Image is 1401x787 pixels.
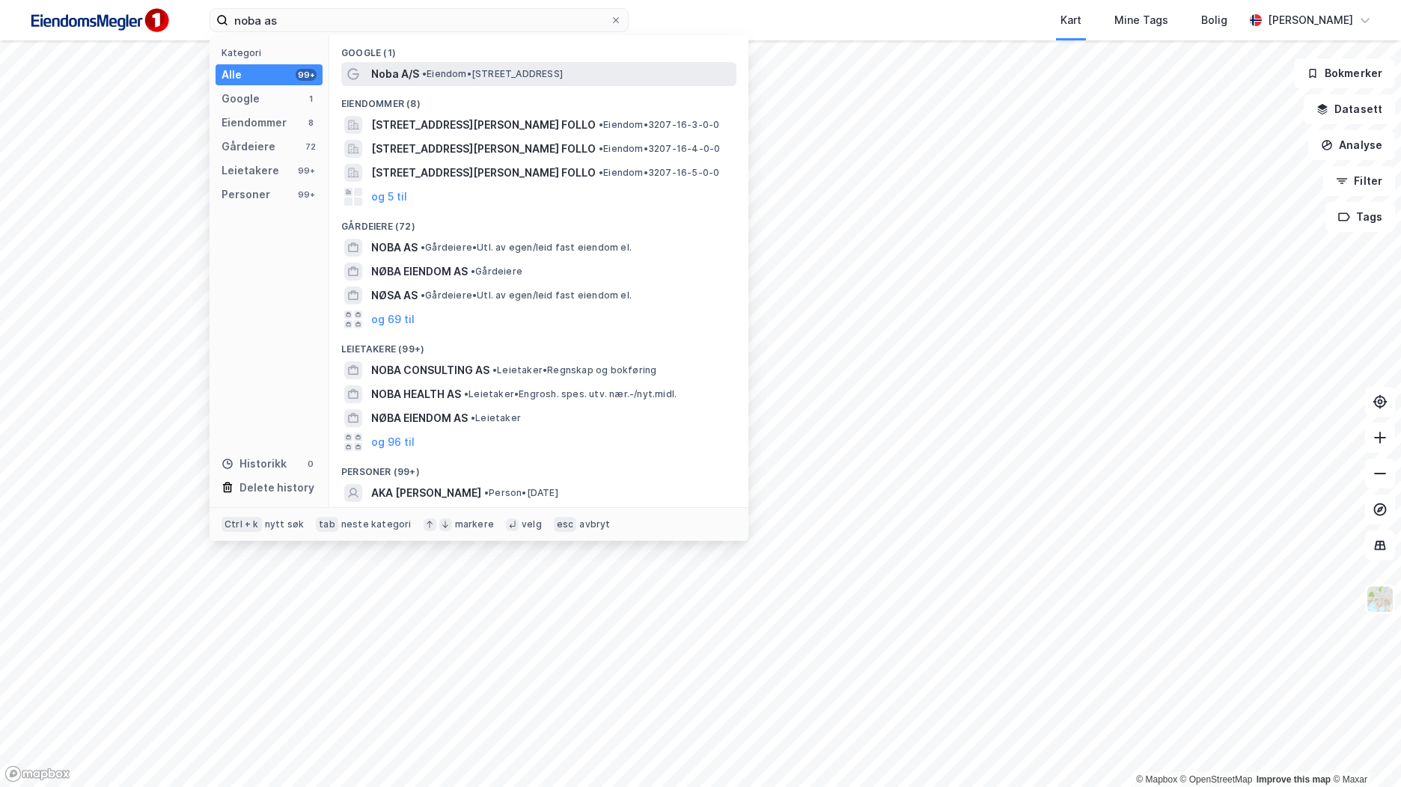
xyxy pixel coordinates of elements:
[484,487,489,498] span: •
[421,242,425,253] span: •
[222,455,287,473] div: Historikk
[296,189,317,200] div: 99+
[1201,11,1227,29] div: Bolig
[222,162,279,180] div: Leietakere
[305,117,317,129] div: 8
[4,765,70,783] a: Mapbox homepage
[599,119,719,131] span: Eiendom • 3207-16-3-0-0
[296,165,317,177] div: 99+
[316,517,338,532] div: tab
[222,186,270,203] div: Personer
[371,433,415,451] button: og 96 til
[265,518,305,530] div: nytt søk
[1325,202,1395,232] button: Tags
[464,388,677,400] span: Leietaker • Engrosh. spes. utv. nær.-/nyt.midl.
[1294,58,1395,88] button: Bokmerker
[371,164,596,182] span: [STREET_ADDRESS][PERSON_NAME] FOLLO
[305,458,317,470] div: 0
[471,266,475,277] span: •
[421,290,425,301] span: •
[1180,774,1253,785] a: OpenStreetMap
[1323,166,1395,196] button: Filter
[522,518,542,530] div: velg
[296,69,317,81] div: 99+
[422,68,563,80] span: Eiendom • [STREET_ADDRESS]
[455,518,494,530] div: markere
[1326,715,1401,787] div: Kontrollprogram for chat
[599,167,719,179] span: Eiendom • 3207-16-5-0-0
[222,90,260,108] div: Google
[329,331,748,358] div: Leietakere (99+)
[329,86,748,113] div: Eiendommer (8)
[471,266,522,278] span: Gårdeiere
[464,388,468,399] span: •
[371,188,407,206] button: og 5 til
[1366,585,1394,613] img: Z
[222,47,323,58] div: Kategori
[599,119,603,130] span: •
[329,209,748,236] div: Gårdeiere (72)
[484,487,558,499] span: Person • [DATE]
[421,242,632,254] span: Gårdeiere • Utl. av egen/leid fast eiendom el.
[371,310,415,328] button: og 69 til
[1136,774,1177,785] a: Mapbox
[554,517,577,532] div: esc
[371,385,461,403] span: NOBA HEALTH AS
[599,143,720,155] span: Eiendom • 3207-16-4-0-0
[371,65,419,83] span: Noba A/S
[371,263,468,281] span: NØBA EIENDOM AS
[329,454,748,481] div: Personer (99+)
[471,412,475,423] span: •
[305,93,317,105] div: 1
[371,239,418,257] span: NOBA AS
[1326,715,1401,787] iframe: Chat Widget
[599,167,603,178] span: •
[371,409,468,427] span: NØBA EIENDOM AS
[422,68,427,79] span: •
[1304,94,1395,124] button: Datasett
[222,114,287,132] div: Eiendommer
[1268,11,1353,29] div: [PERSON_NAME]
[24,4,174,37] img: F4PB6Px+NJ5v8B7XTbfpPpyloAAAAASUVORK5CYII=
[421,290,632,301] span: Gårdeiere • Utl. av egen/leid fast eiendom el.
[222,138,275,156] div: Gårdeiere
[222,66,242,84] div: Alle
[305,141,317,153] div: 72
[471,412,521,424] span: Leietaker
[239,479,314,497] div: Delete history
[1114,11,1168,29] div: Mine Tags
[1060,11,1081,29] div: Kart
[222,517,262,532] div: Ctrl + k
[599,143,603,154] span: •
[492,364,656,376] span: Leietaker • Regnskap og bokføring
[579,518,610,530] div: avbryt
[371,484,481,502] span: AKA [PERSON_NAME]
[341,518,412,530] div: neste kategori
[371,140,596,158] span: [STREET_ADDRESS][PERSON_NAME] FOLLO
[492,364,497,376] span: •
[371,116,596,134] span: [STREET_ADDRESS][PERSON_NAME] FOLLO
[329,35,748,62] div: Google (1)
[1257,774,1331,785] a: Improve this map
[371,361,489,379] span: NOBA CONSULTING AS
[228,9,610,31] input: Søk på adresse, matrikkel, gårdeiere, leietakere eller personer
[1308,130,1395,160] button: Analyse
[371,287,418,304] span: NØSA AS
